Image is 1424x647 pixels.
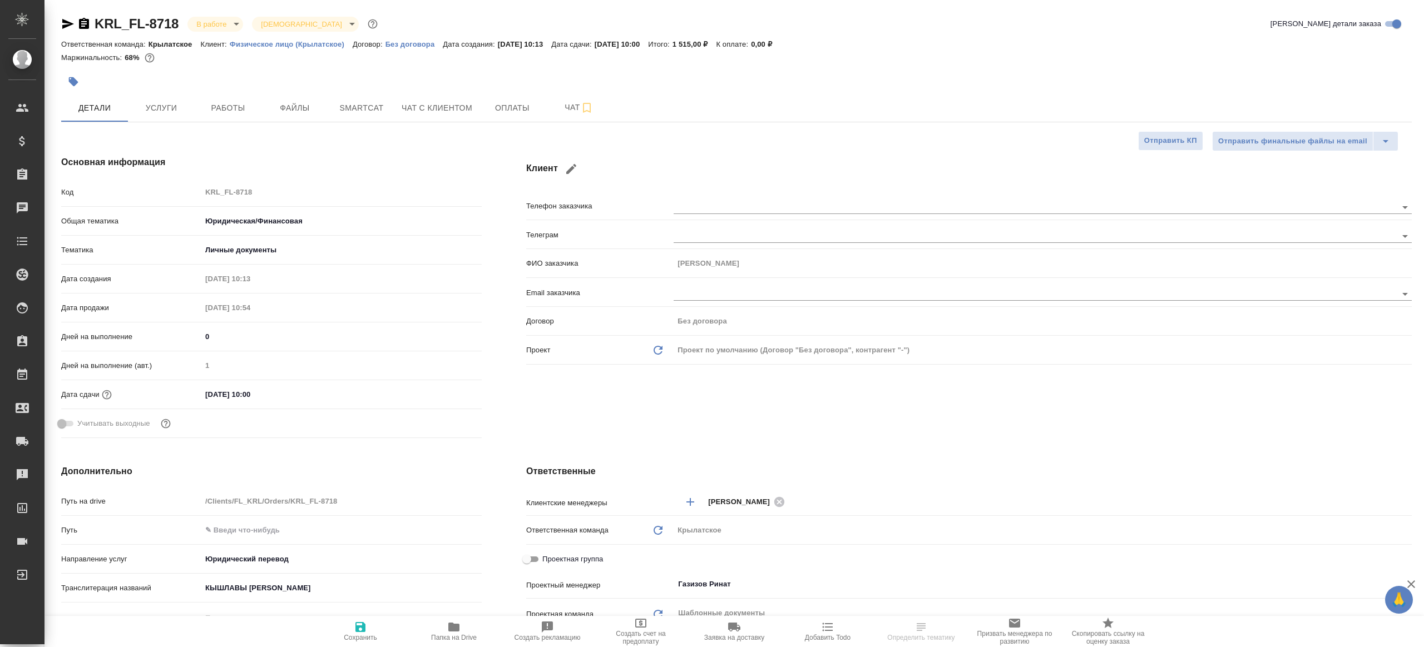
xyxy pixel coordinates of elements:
[385,40,443,48] p: Без договора
[77,418,150,429] span: Учитывать выходные
[142,51,157,65] button: 408.10 RUB;
[1390,588,1408,611] span: 🙏
[61,302,201,313] p: Дата продажи
[201,357,482,374] input: Пустое поле
[526,609,594,620] p: Проектная команда
[314,616,407,647] button: Сохранить
[887,634,955,641] span: Определить тематику
[201,300,299,316] input: Пустое поле
[61,360,201,371] p: Дней на выполнение (авт.)
[187,17,243,32] div: В работе
[1397,200,1413,215] button: Open
[526,316,674,327] p: Договор
[201,329,482,345] input: ✎ Введи что-нибудь
[61,156,482,169] h4: Основная информация
[61,614,201,625] p: Комментарии клиента
[515,634,581,641] span: Создать рекламацию
[135,101,188,115] span: Услуги
[968,616,1061,647] button: Призвать менеджера по развитию
[1406,501,1408,503] button: Open
[1397,228,1413,244] button: Open
[648,40,672,48] p: Итого:
[601,630,681,645] span: Создать счет на предоплату
[526,258,674,269] p: ФИО заказчика
[402,101,472,115] span: Чат с клиентом
[526,525,609,536] p: Ответственная команда
[61,216,201,227] p: Общая тематика
[201,184,482,200] input: Пустое поле
[61,331,201,342] p: Дней на выполнение
[551,40,594,48] p: Дата сдачи:
[61,525,201,536] p: Путь
[526,201,674,212] p: Телефон заказчика
[580,101,594,115] svg: Подписаться
[201,386,299,402] input: ✎ Введи что-нибудь
[674,521,1412,540] div: Крылатское
[61,389,100,400] p: Дата сдачи
[526,287,674,298] p: Email заказчика
[201,580,482,596] input: ✎ Введи что-нибудь
[594,616,688,647] button: Создать счет на предоплату
[805,634,851,641] span: Добавить Todo
[61,69,86,94] button: Добавить тэг
[708,495,788,509] div: [PERSON_NAME]
[77,17,91,31] button: Скопировать ссылку
[431,634,477,641] span: Папка на Drive
[1061,616,1155,647] button: Скопировать ссылку на оценку заказа
[526,230,674,241] p: Телеграм
[159,416,173,431] button: Выбери, если сб и вс нужно считать рабочими днями для выполнения заказа.
[201,550,482,569] div: Юридический перевод
[193,19,230,29] button: В работе
[498,40,552,48] p: [DATE] 10:13
[61,465,482,478] h4: Дополнительно
[201,241,482,260] div: Личные документы
[335,101,388,115] span: Smartcat
[751,40,780,48] p: 0,00 ₽
[365,17,380,31] button: Доп статусы указывают на важность/срочность заказа
[674,313,1412,329] input: Пустое поле
[526,156,1412,182] h4: Клиент
[874,616,968,647] button: Определить тематику
[230,39,353,48] a: Физическое лицо (Крылатское)
[1212,131,1398,151] div: split button
[344,634,377,641] span: Сохранить
[201,522,482,538] input: ✎ Введи что-нибудь
[201,212,482,231] div: Юридическая/Финансовая
[201,271,299,287] input: Пустое поле
[61,583,201,594] p: Транслитерация названий
[552,101,606,115] span: Чат
[258,19,345,29] button: [DEMOGRAPHIC_DATA]
[61,40,149,48] p: Ответственная команда:
[407,616,501,647] button: Папка на Drive
[125,53,142,62] p: 68%
[1397,286,1413,302] button: Open
[61,245,201,256] p: Тематика
[200,40,229,48] p: Клиент:
[704,634,764,641] span: Заявка на доставку
[68,101,121,115] span: Детали
[542,554,603,565] span: Проектная группа
[61,53,125,62] p: Маржинальность:
[95,16,179,31] a: KRL_FL-8718
[688,616,781,647] button: Заявка на доставку
[526,345,551,356] p: Проект
[61,554,201,565] p: Направление услуг
[595,40,649,48] p: [DATE] 10:00
[526,497,674,509] p: Клиентские менеджеры
[674,341,1412,360] div: Проект по умолчанию (Договор "Без договора", контрагент "-")
[1270,18,1381,29] span: [PERSON_NAME] детали заказа
[230,40,353,48] p: Физическое лицо (Крылатское)
[486,101,539,115] span: Оплаты
[501,616,594,647] button: Создать рекламацию
[1144,135,1197,147] span: Отправить КП
[252,17,358,32] div: В работе
[526,465,1412,478] h4: Ответственные
[201,493,482,509] input: Пустое поле
[716,40,751,48] p: К оплате:
[674,255,1412,271] input: Пустое поле
[100,387,114,402] button: Если добавить услуги и заполнить их объемом, то дата рассчитается автоматически
[149,40,201,48] p: Крылатское
[673,40,716,48] p: 1 515,00 ₽
[61,187,201,198] p: Код
[1212,131,1373,151] button: Отправить финальные файлы на email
